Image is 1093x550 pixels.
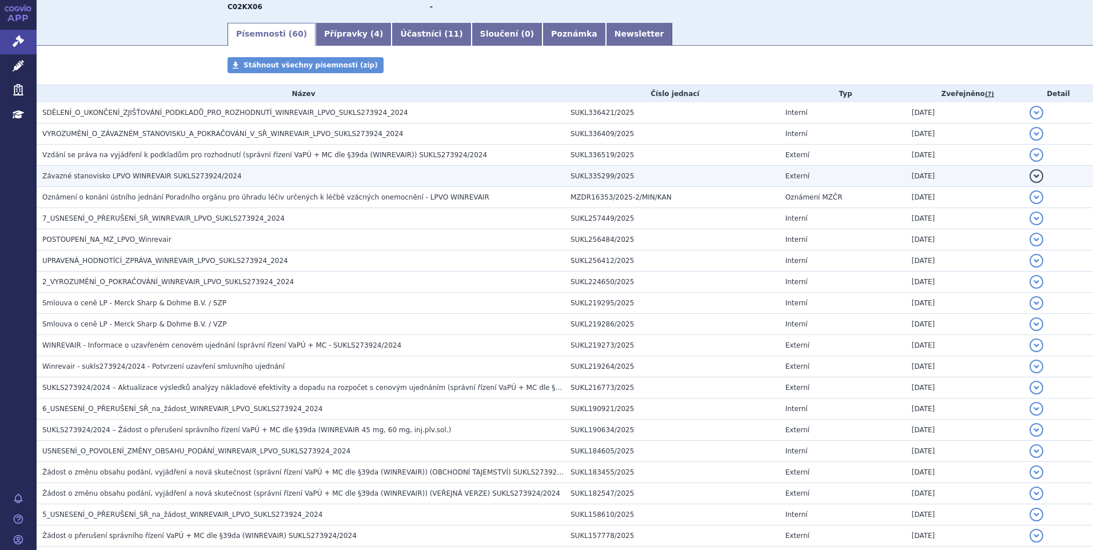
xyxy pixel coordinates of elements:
td: MZDR16353/2025-2/MIN/KAN [565,187,780,208]
a: Písemnosti (60) [228,23,316,46]
button: detail [1030,487,1043,500]
button: detail [1030,254,1043,268]
span: Stáhnout všechny písemnosti (zip) [244,61,378,69]
button: detail [1030,106,1043,119]
button: detail [1030,317,1043,331]
button: detail [1030,508,1043,521]
td: [DATE] [906,229,1024,250]
td: SUKL257449/2025 [565,208,780,229]
span: Interní [785,109,808,117]
span: Žádost o přerušení správního řízení VaPÚ + MC dle §39da (WINREVAIR) SUKLS273924/2024 [42,532,357,540]
td: SUKL336421/2025 [565,102,780,123]
td: SUKL190634/2025 [565,420,780,441]
span: 4 [374,29,380,38]
button: detail [1030,233,1043,246]
span: SDĚLENÍ_O_UKONČENÍ_ZJIŠŤOVÁNÍ_PODKLADŮ_PRO_ROZHODNUTÍ_WINREVAIR_LPVO_SUKLS273924_2024 [42,109,408,117]
td: [DATE] [906,420,1024,441]
td: [DATE] [906,441,1024,462]
strong: - [430,3,433,11]
span: Externí [785,532,809,540]
span: 6_USNESENÍ_O_PŘERUŠENÍ_SŘ_na_žádost_WINREVAIR_LPVO_SUKLS273924_2024 [42,405,322,413]
span: Externí [785,151,809,159]
button: detail [1030,190,1043,204]
span: Žádost o změnu obsahu podání, vyjádření a nová skutečnost (správní řízení VaPÚ + MC dle §39da (WI... [42,468,581,476]
span: Vzdání se práva na vyjádření k podkladům pro rozhodnutí (správní řízení VaPÚ + MC dle §39da (WINR... [42,151,487,159]
abbr: (?) [985,90,994,98]
td: [DATE] [906,250,1024,272]
span: SUKLS273924/2024 – Žádost o přerušení správního řízení VaPÚ + MC dle §39da (WINREVAIR 45 mg, 60 m... [42,426,451,434]
span: 5_USNESENÍ_O_PŘERUŠENÍ_SŘ_na_žádost_WINREVAIR_LPVO_SUKLS273924_2024 [42,511,322,519]
td: [DATE] [906,462,1024,483]
td: SUKL183455/2025 [565,462,780,483]
span: Externí [785,489,809,497]
td: [DATE] [906,483,1024,504]
span: Interní [785,130,808,138]
span: Žádost o změnu obsahu podání, vyjádření a nová skutečnost (správní řízení VaPÚ + MC dle §39da (WI... [42,489,560,497]
span: Oznámení o konání ústního jednání Poradního orgánu pro úhradu léčiv určených k léčbě vzácných one... [42,193,489,201]
span: 7_USNESENÍ_O_PŘERUŠENÍ_SŘ_WINREVAIR_LPVO_SUKLS273924_2024 [42,214,285,222]
td: SUKL335299/2025 [565,166,780,187]
td: [DATE] [906,123,1024,145]
th: Název [37,85,565,102]
span: Winrevair - sukls273924/2024 - Potvrzení uzavření smluvního ujednání [42,362,285,370]
span: Interní [785,405,808,413]
span: Interní [785,257,808,265]
span: Interní [785,447,808,455]
span: POSTOUPENÍ_NA_MZ_LPVO_Winrevair [42,236,171,244]
button: detail [1030,338,1043,352]
span: Interní [785,214,808,222]
button: detail [1030,529,1043,543]
span: 2_VYROZUMĚNÍ_O_POKRAČOVÁNÍ_WINREVAIR_LPVO_SUKLS273924_2024 [42,278,294,286]
td: SUKL336519/2025 [565,145,780,166]
td: [DATE] [906,145,1024,166]
th: Číslo jednací [565,85,780,102]
th: Detail [1024,85,1093,102]
td: SUKL216773/2025 [565,377,780,398]
td: SUKL256412/2025 [565,250,780,272]
td: [DATE] [906,166,1024,187]
td: SUKL184605/2025 [565,441,780,462]
button: detail [1030,148,1043,162]
td: SUKL158610/2025 [565,504,780,525]
span: Interní [785,236,808,244]
button: detail [1030,127,1043,141]
a: Stáhnout všechny písemnosti (zip) [228,57,384,73]
td: [DATE] [906,102,1024,123]
button: detail [1030,402,1043,416]
span: Interní [785,299,808,307]
td: [DATE] [906,377,1024,398]
a: Newsletter [606,23,673,46]
span: Externí [785,362,809,370]
button: detail [1030,444,1043,458]
button: detail [1030,275,1043,289]
td: [DATE] [906,314,1024,335]
td: SUKL219295/2025 [565,293,780,314]
button: detail [1030,212,1043,225]
td: SUKL219264/2025 [565,356,780,377]
strong: SOTATERCEPT [228,3,262,11]
span: USNESENÍ_O_POVOLENÍ_ZMĚNY_OBSAHU_PODÁNÍ_WINREVAIR_LPVO_SUKLS273924_2024 [42,447,350,455]
a: Poznámka [542,23,606,46]
button: detail [1030,423,1043,437]
button: detail [1030,381,1043,394]
span: 60 [292,29,303,38]
a: Sloučení (0) [472,23,542,46]
td: [DATE] [906,335,1024,356]
td: SUKL190921/2025 [565,398,780,420]
span: Smlouva o ceně LP - Merck Sharp & Dohme B.V. / VZP [42,320,227,328]
td: [DATE] [906,356,1024,377]
td: SUKL224650/2025 [565,272,780,293]
th: Zveřejněno [906,85,1024,102]
span: WINREVAIR - Informace o uzavřeném cenovém ujednání (správní řízení VaPÚ + MC - SUKLS273924/2024 [42,341,401,349]
span: 0 [525,29,530,38]
td: [DATE] [906,293,1024,314]
span: Závazné stanovisko LPVO WINREVAIR SUKLS273924/2024 [42,172,242,180]
a: Přípravky (4) [316,23,392,46]
td: SUKL256484/2025 [565,229,780,250]
td: SUKL182547/2025 [565,483,780,504]
td: [DATE] [906,525,1024,547]
td: SUKL157778/2025 [565,525,780,547]
button: detail [1030,169,1043,183]
td: SUKL219286/2025 [565,314,780,335]
span: Externí [785,341,809,349]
